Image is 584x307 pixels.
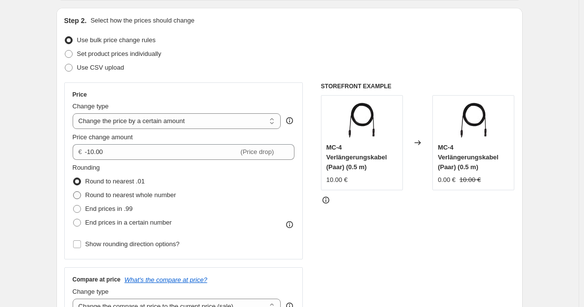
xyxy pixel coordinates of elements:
span: (Price drop) [240,148,274,155]
input: -10.00 [85,144,239,160]
span: MC-4 Verlängerungskabel (Paar) (0.5 m) [326,144,387,171]
span: Use bulk price change rules [77,36,156,44]
p: Select how the prices should change [90,16,194,26]
span: Round to nearest .01 [85,178,145,185]
span: Price change amount [73,133,133,141]
h2: Step 2. [64,16,87,26]
img: kabel.3_1_80x.webp [342,101,381,140]
span: € [79,148,82,155]
span: Use CSV upload [77,64,124,71]
span: End prices in a certain number [85,219,172,226]
span: Set product prices individually [77,50,161,57]
h3: Compare at price [73,276,121,283]
h3: Price [73,91,87,99]
div: 10.00 € [326,175,347,185]
div: 0.00 € [438,175,455,185]
div: help [285,116,294,126]
span: Rounding [73,164,100,171]
img: kabel.3_1_80x.webp [454,101,493,140]
span: End prices in .99 [85,205,133,212]
span: MC-4 Verlängerungskabel (Paar) (0.5 m) [438,144,499,171]
h6: STOREFRONT EXAMPLE [321,82,515,90]
span: Round to nearest whole number [85,191,176,199]
span: Change type [73,102,109,110]
button: What's the compare at price? [125,276,208,283]
span: Show rounding direction options? [85,240,180,248]
span: Change type [73,288,109,295]
strike: 10.00 € [459,175,480,185]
